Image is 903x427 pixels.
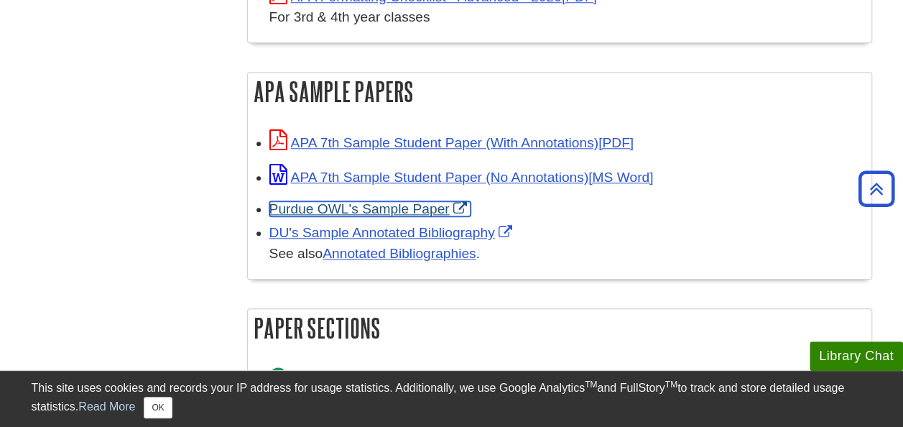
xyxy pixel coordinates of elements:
[810,341,903,371] button: Library Chat
[853,179,899,198] a: Back to Top
[269,7,864,28] div: For 3rd & 4th year classes
[269,201,471,216] a: Link opens in new window
[248,309,871,347] h2: Paper Sections
[269,225,516,240] a: Link opens in new window
[585,380,597,390] sup: TM
[32,380,872,418] div: This site uses cookies and records your IP address for usage statistics. Additionally, we use Goo...
[323,246,476,261] a: Annotated Bibliographies
[269,135,634,150] a: Link opens in new window
[269,244,864,265] div: See also .
[665,380,677,390] sup: TM
[248,73,871,111] h2: APA Sample Papers
[144,397,172,418] button: Close
[269,170,654,185] a: Link opens in new window
[78,400,135,413] a: Read More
